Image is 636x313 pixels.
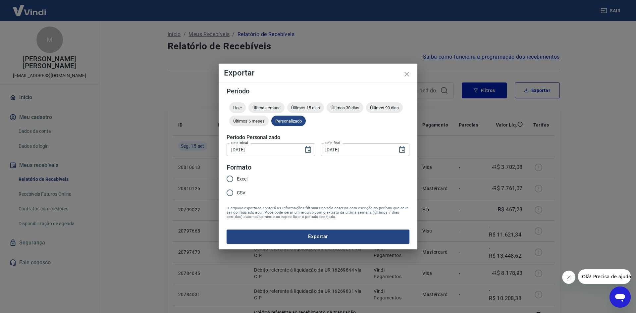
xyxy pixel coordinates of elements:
[562,271,575,284] iframe: Fechar mensagem
[248,105,285,110] span: Última semana
[271,116,306,126] div: Personalizado
[4,5,56,10] span: Olá! Precisa de ajuda?
[248,102,285,113] div: Última semana
[327,105,363,110] span: Últimos 30 dias
[237,176,247,183] span: Excel
[229,116,269,126] div: Últimos 6 meses
[396,143,409,156] button: Choose date, selected date is 15 de set de 2025
[578,269,631,284] iframe: Mensagem da empresa
[301,143,315,156] button: Choose date, selected date is 13 de set de 2025
[366,102,403,113] div: Últimos 90 dias
[227,134,409,141] h5: Período Personalizado
[366,105,403,110] span: Últimos 90 dias
[237,189,245,196] span: CSV
[609,287,631,308] iframe: Botão para abrir a janela de mensagens
[287,102,324,113] div: Últimos 15 dias
[321,143,393,156] input: DD/MM/YYYY
[227,206,409,219] span: O arquivo exportado conterá as informações filtradas na tela anterior com exceção do período que ...
[227,230,409,243] button: Exportar
[227,88,409,94] h5: Período
[229,102,246,113] div: Hoje
[399,66,415,82] button: close
[325,140,340,145] label: Data final
[229,119,269,124] span: Últimos 6 meses
[231,140,248,145] label: Data inicial
[287,105,324,110] span: Últimos 15 dias
[227,163,251,172] legend: Formato
[271,119,306,124] span: Personalizado
[229,105,246,110] span: Hoje
[224,69,412,77] h4: Exportar
[227,143,299,156] input: DD/MM/YYYY
[327,102,363,113] div: Últimos 30 dias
